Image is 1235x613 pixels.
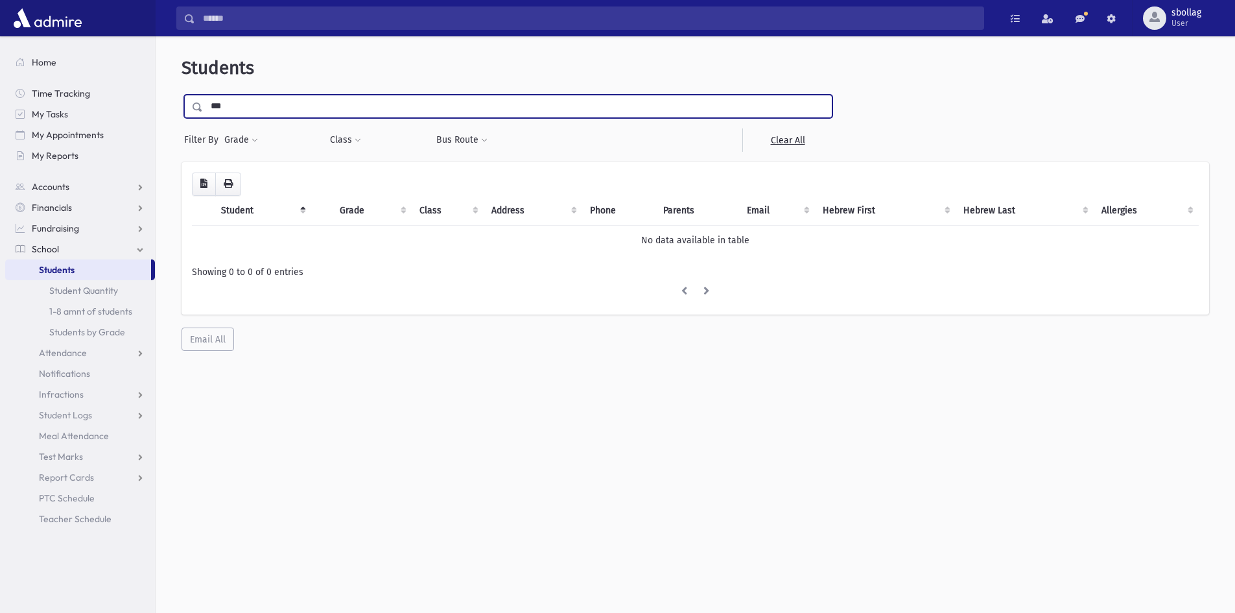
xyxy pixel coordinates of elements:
a: My Appointments [5,125,155,145]
span: Students [39,264,75,276]
a: My Reports [5,145,155,166]
button: Email All [182,328,234,351]
span: Test Marks [39,451,83,463]
div: Showing 0 to 0 of 0 entries [192,265,1199,279]
th: Hebrew First: activate to sort column ascending [815,196,955,226]
span: Time Tracking [32,88,90,99]
span: Financials [32,202,72,213]
a: Students by Grade [5,322,155,343]
button: Bus Route [436,128,488,152]
a: Time Tracking [5,83,155,104]
td: No data available in table [192,225,1199,255]
th: Parents [655,196,739,226]
a: PTC Schedule [5,488,155,509]
th: Allergies: activate to sort column ascending [1094,196,1199,226]
a: Clear All [742,128,832,152]
a: Attendance [5,343,155,363]
th: Student: activate to sort column descending [213,196,311,226]
span: Attendance [39,347,87,359]
a: Infractions [5,384,155,405]
th: Email: activate to sort column ascending [739,196,815,226]
span: Student Logs [39,409,92,421]
a: Student Logs [5,405,155,426]
button: CSV [192,173,216,196]
a: Teacher Schedule [5,509,155,529]
a: Financials [5,197,155,218]
button: Class [329,128,362,152]
span: Notifications [39,368,90,379]
a: Home [5,52,155,73]
th: Class: activate to sort column ascending [412,196,484,226]
th: Grade: activate to sort column ascending [332,196,411,226]
a: Student Quantity [5,280,155,301]
th: Hebrew Last: activate to sort column ascending [956,196,1094,226]
a: Report Cards [5,467,155,488]
a: Students [5,259,151,280]
a: Fundraising [5,218,155,239]
span: My Tasks [32,108,68,120]
img: AdmirePro [10,5,85,31]
th: Address: activate to sort column ascending [484,196,582,226]
button: Grade [224,128,259,152]
a: My Tasks [5,104,155,125]
a: Accounts [5,176,155,197]
th: Phone [582,196,655,226]
button: Print [215,173,241,196]
span: Teacher Schedule [39,513,112,525]
span: Report Cards [39,472,94,483]
a: Meal Attendance [5,426,155,446]
span: School [32,243,59,255]
span: Accounts [32,181,69,193]
span: Home [32,56,56,68]
span: User [1171,18,1201,29]
span: My Appointments [32,129,104,141]
span: sbollag [1171,8,1201,18]
span: Students [182,57,254,78]
span: My Reports [32,150,78,162]
a: Test Marks [5,446,155,467]
a: 1-8 amnt of students [5,301,155,322]
span: Meal Attendance [39,430,109,442]
input: Search [195,6,983,30]
a: Notifications [5,363,155,384]
span: Filter By [184,133,224,147]
span: PTC Schedule [39,492,95,504]
span: Fundraising [32,222,79,234]
span: Infractions [39,389,84,400]
a: School [5,239,155,259]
